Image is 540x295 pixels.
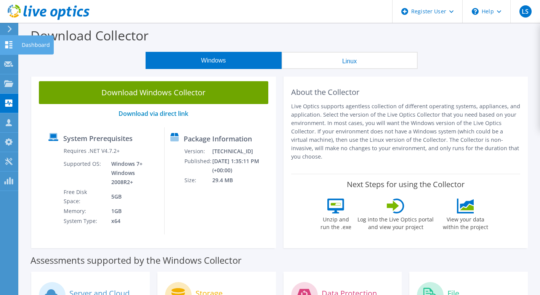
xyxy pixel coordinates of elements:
[438,213,493,231] label: View your data within the project
[119,109,188,118] a: Download via direct link
[106,206,159,216] td: 1GB
[318,213,353,231] label: Unzip and run the .exe
[291,102,521,161] p: Live Optics supports agentless collection of different operating systems, appliances, and applica...
[106,159,159,187] td: Windows 7+ Windows 2008R2+
[184,175,212,185] td: Size:
[30,27,149,44] label: Download Collector
[30,257,242,264] label: Assessments supported by the Windows Collector
[63,206,106,216] td: Memory:
[347,180,465,189] label: Next Steps for using the Collector
[184,146,212,156] td: Version:
[106,187,159,206] td: 5GB
[519,5,532,18] span: LS
[184,156,212,175] td: Published:
[63,159,106,187] td: Supported OS:
[63,187,106,206] td: Free Disk Space:
[63,216,106,226] td: System Type:
[212,146,272,156] td: [TECHNICAL_ID]
[63,135,133,142] label: System Prerequisites
[146,52,282,69] button: Windows
[357,213,434,231] label: Log into the Live Optics portal and view your project
[212,175,272,185] td: 29.4 MB
[212,156,272,175] td: [DATE] 1:35:11 PM (+00:00)
[39,81,268,104] a: Download Windows Collector
[64,147,120,155] label: Requires .NET V4.7.2+
[291,88,521,97] h2: About the Collector
[472,8,479,15] svg: \n
[18,35,54,55] div: Dashboard
[106,216,159,226] td: x64
[184,135,252,143] label: Package Information
[282,52,418,69] button: Linux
